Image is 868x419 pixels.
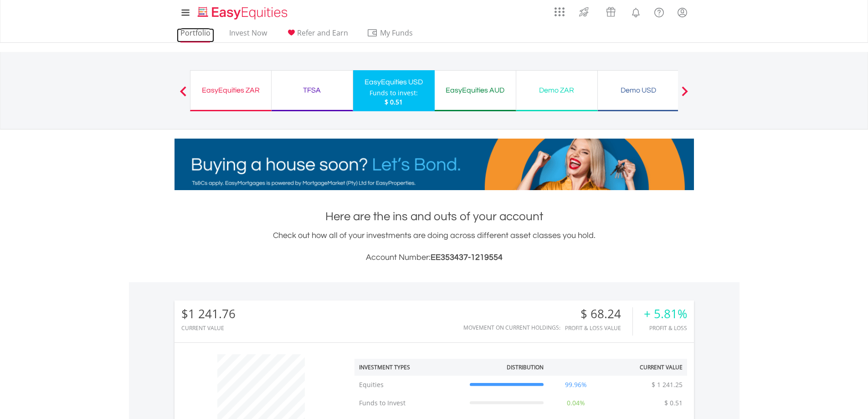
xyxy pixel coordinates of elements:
a: Vouchers [597,2,624,19]
div: Funds to invest: [370,88,418,98]
h1: Here are the ins and outs of your account [175,208,694,225]
td: $ 0.51 [660,394,687,412]
td: Funds to Invest [354,394,465,412]
div: CURRENT VALUE [181,325,236,331]
img: vouchers-v2.svg [603,5,618,19]
span: Refer and Earn [297,28,348,38]
button: Next [676,91,694,100]
a: FAQ's and Support [647,2,671,21]
button: Previous [174,91,192,100]
a: Notifications [624,2,647,21]
div: Profit & Loss [644,325,687,331]
div: + 5.81% [644,307,687,321]
img: grid-menu-icon.svg [555,7,565,17]
div: Demo ZAR [522,84,592,97]
div: EasyEquities USD [359,76,429,88]
div: Demo USD [603,84,673,97]
div: Distribution [507,363,544,371]
td: 0.04% [548,394,604,412]
img: thrive-v2.svg [576,5,591,19]
div: Movement on Current Holdings: [463,325,560,331]
div: TFSA [277,84,347,97]
div: $ 68.24 [565,307,632,321]
a: Portfolio [177,28,214,42]
span: $ 0.51 [385,98,403,106]
td: 99.96% [548,376,604,394]
div: EasyEquities AUD [440,84,510,97]
a: Invest Now [226,28,271,42]
a: Home page [194,2,291,21]
th: Current Value [604,359,687,376]
a: My Profile [671,2,694,22]
a: AppsGrid [549,2,570,17]
div: $1 241.76 [181,307,236,321]
td: Equities [354,376,465,394]
span: EE353437-1219554 [431,253,503,262]
h3: Account Number: [175,251,694,264]
img: EasyMortage Promotion Banner [175,139,694,190]
th: Investment Types [354,359,465,376]
div: Profit & Loss Value [565,325,632,331]
div: EasyEquities ZAR [196,84,266,97]
div: Check out how all of your investments are doing across different asset classes you hold. [175,229,694,264]
span: My Funds [367,27,426,39]
td: $ 1 241.25 [647,376,687,394]
a: Refer and Earn [282,28,352,42]
img: EasyEquities_Logo.png [196,5,291,21]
